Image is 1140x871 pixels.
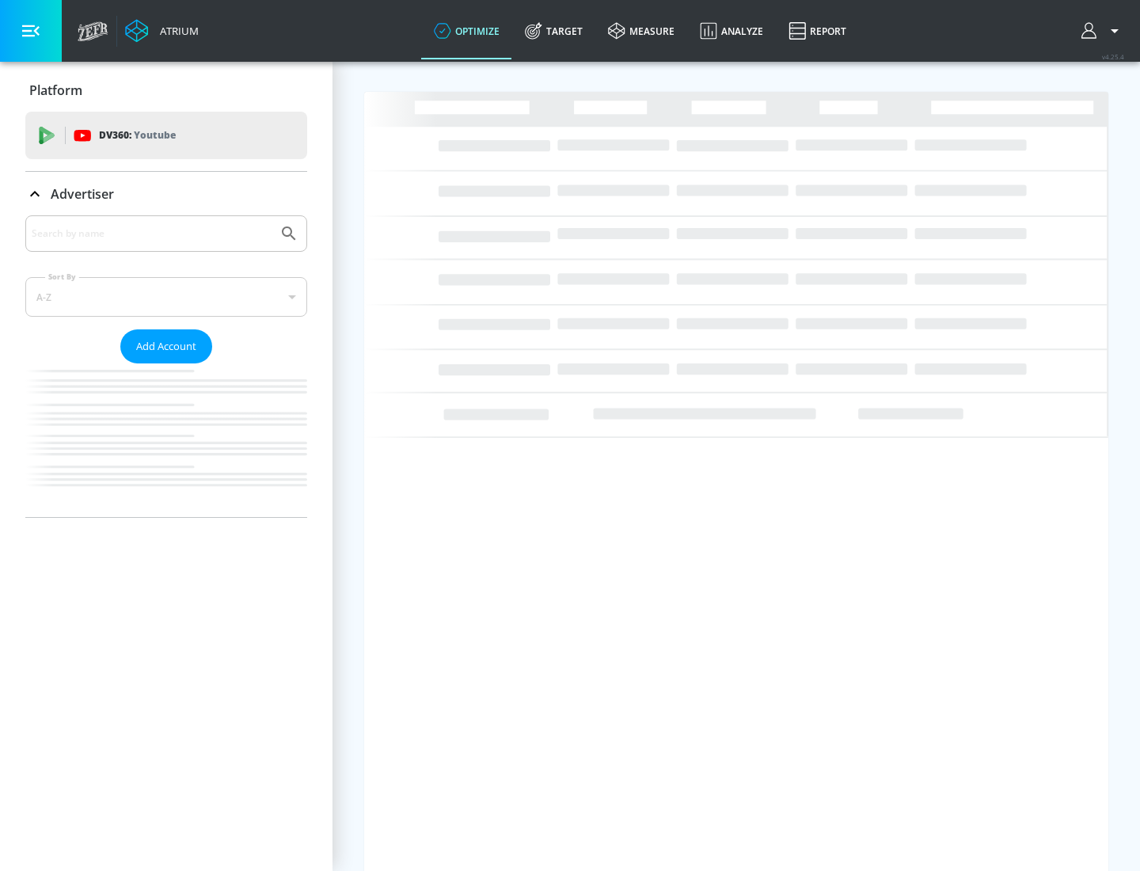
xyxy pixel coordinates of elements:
div: Advertiser [25,172,307,216]
p: Advertiser [51,185,114,203]
p: Platform [29,82,82,99]
div: A-Z [25,277,307,317]
button: Add Account [120,329,212,363]
div: Atrium [154,24,199,38]
div: DV360: Youtube [25,112,307,159]
a: measure [595,2,687,59]
a: optimize [421,2,512,59]
span: Add Account [136,337,196,356]
p: DV360: [99,127,176,144]
p: Youtube [134,127,176,143]
a: Report [776,2,859,59]
input: Search by name [32,223,272,244]
nav: list of Advertiser [25,363,307,517]
a: Analyze [687,2,776,59]
a: Target [512,2,595,59]
div: Advertiser [25,215,307,517]
div: Platform [25,68,307,112]
span: v 4.25.4 [1102,52,1124,61]
label: Sort By [45,272,79,282]
a: Atrium [125,19,199,43]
